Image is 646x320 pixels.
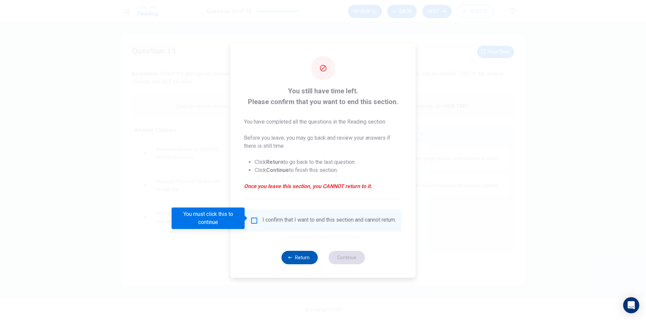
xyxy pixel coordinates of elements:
[250,217,258,225] span: You must click this to continue
[255,166,402,174] li: Click to finish this section.
[244,118,402,126] p: You have completed all the questions in the Reading section.
[281,251,318,264] button: Return
[623,297,639,313] div: Open Intercom Messenger
[255,158,402,166] li: Click to go back to the last question
[328,251,365,264] button: Continue
[266,159,283,165] strong: Return
[244,86,402,107] span: You still have time left. Please confirm that you want to end this section.
[266,167,289,173] strong: Continue
[172,208,245,229] div: You must click this to continue
[244,134,402,150] p: Before you leave, you may go back and review your answers if there is still time.
[244,182,402,190] em: Once you leave this section, you CANNOT return to it.
[262,217,396,225] div: I confirm that I want to end this section and cannot return.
